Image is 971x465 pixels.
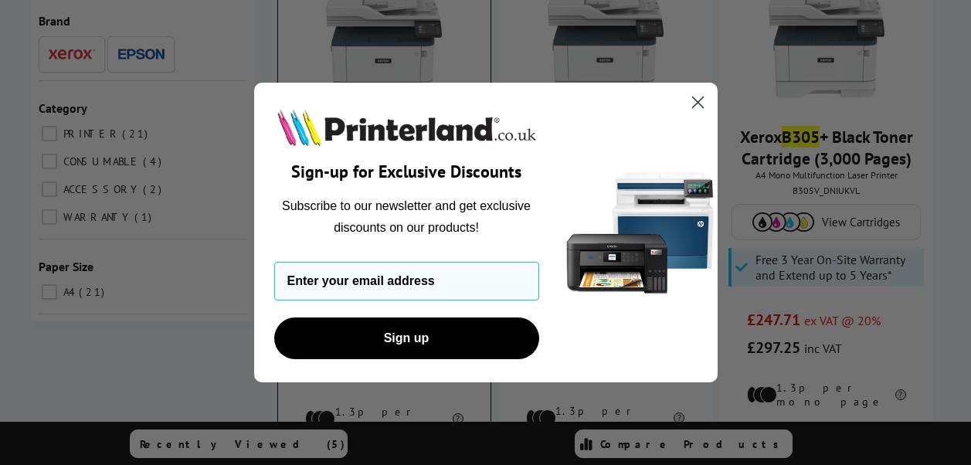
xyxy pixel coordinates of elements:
[274,317,539,359] button: Sign up
[291,161,521,182] span: Sign-up for Exclusive Discounts
[282,199,531,234] span: Subscribe to our newsletter and get exclusive discounts on our products!
[563,83,718,383] img: 5290a21f-4df8-4860-95f4-ea1e8d0e8904.png
[274,262,539,300] input: Enter your email address
[274,106,539,149] img: Printerland.co.uk
[684,89,711,116] button: Close dialog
